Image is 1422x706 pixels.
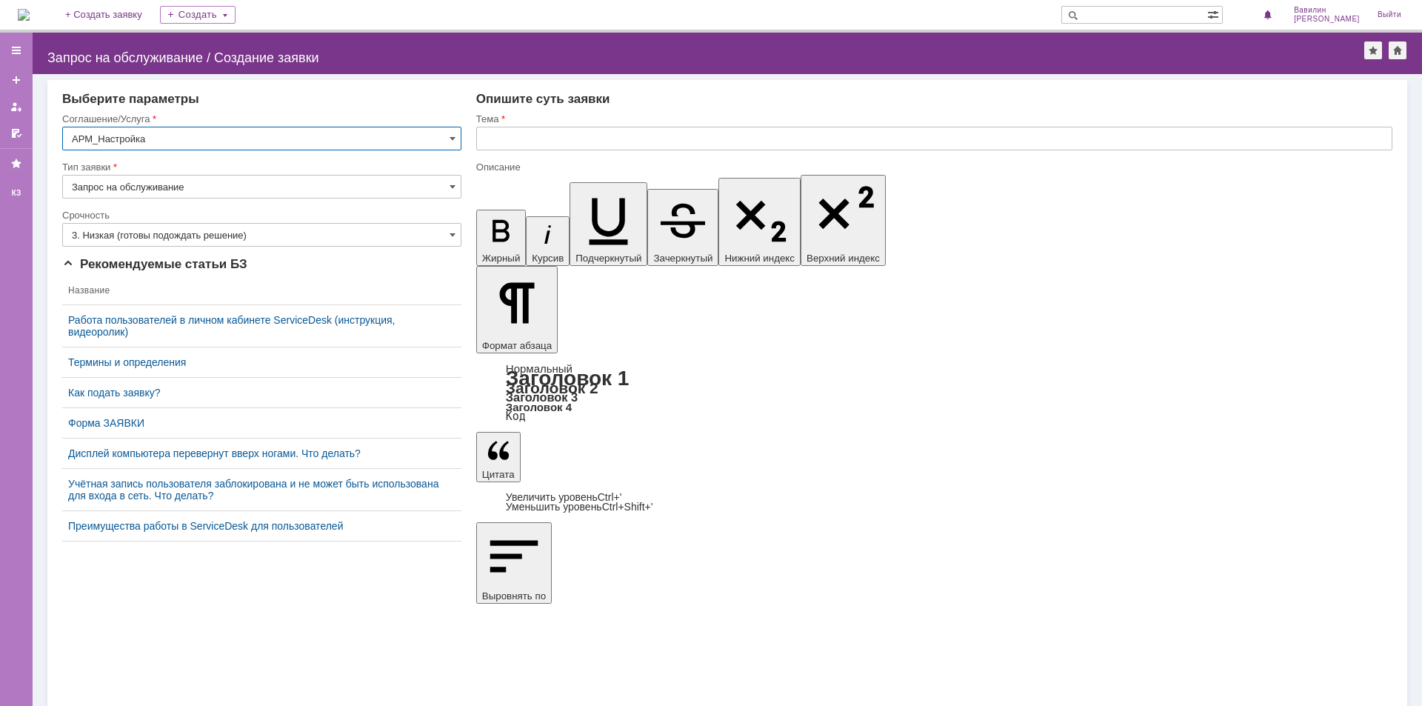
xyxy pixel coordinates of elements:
button: Выровнять по [476,522,552,604]
a: Increase [506,491,622,503]
a: Преимущества работы в ServiceDesk для пользователей [68,520,455,532]
div: Запрос на обслуживание / Создание заявки [47,50,1364,65]
span: Жирный [482,253,521,264]
a: Форма ЗАЯВКИ [68,417,455,429]
a: Дисплей компьютера перевернут вверх ногами. Что делать? [68,447,455,459]
span: Цитата [482,469,515,480]
div: Добавить в избранное [1364,41,1382,59]
span: Верхний индекс [807,253,880,264]
span: [PERSON_NAME] [1294,15,1360,24]
span: Ctrl+' [598,491,622,503]
span: Формат абзаца [482,340,552,351]
div: Тип заявки [62,162,458,172]
div: Срочность [62,210,458,220]
div: КЗ [4,187,28,199]
a: Заголовок 1 [506,367,630,390]
th: Название [62,276,461,305]
span: Ctrl+Shift+' [602,501,653,513]
button: Курсив [526,216,570,266]
a: Заголовок 3 [506,390,578,404]
div: Тема [476,114,1389,124]
span: Вавилин [1294,6,1360,15]
button: Зачеркнутый [647,189,718,266]
a: Как подать заявку? [68,387,455,399]
a: Перейти на домашнюю страницу [18,9,30,21]
div: Создать [160,6,236,24]
a: Работа пользователей в личном кабинете ServiceDesk (инструкция, видеоролик) [68,314,455,338]
img: logo [18,9,30,21]
button: Подчеркнутый [570,182,647,266]
div: Соглашение/Услуга [62,114,458,124]
a: Создать заявку [4,68,28,92]
span: Опишите суть заявки [476,92,610,106]
a: Мои согласования [4,121,28,145]
div: Описание [476,162,1389,172]
span: Подчеркнутый [575,253,641,264]
a: Мои заявки [4,95,28,119]
span: Зачеркнутый [653,253,712,264]
a: КЗ [4,182,28,205]
a: Decrease [506,501,653,513]
button: Верхний индекс [801,175,886,266]
a: Код [506,410,526,423]
a: Учётная запись пользователя заблокирована и не может быть использована для входа в сеть. Что делать? [68,478,455,502]
span: Выберите параметры [62,92,199,106]
span: Нижний индекс [724,253,795,264]
a: Нормальный [506,362,573,375]
a: Заголовок 2 [506,379,598,396]
button: Нижний индекс [718,178,801,266]
span: Выровнять по [482,590,546,602]
span: Курсив [532,253,564,264]
button: Цитата [476,432,521,482]
div: Сделать домашней страницей [1389,41,1406,59]
div: Формат абзаца [476,364,1392,422]
a: Заголовок 4 [506,401,572,413]
button: Жирный [476,210,527,266]
span: Расширенный поиск [1207,7,1222,21]
button: Формат абзаца [476,266,558,353]
span: Рекомендуемые статьи БЗ [62,257,247,271]
div: Цитата [476,493,1392,512]
a: Термины и определения [68,356,455,368]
